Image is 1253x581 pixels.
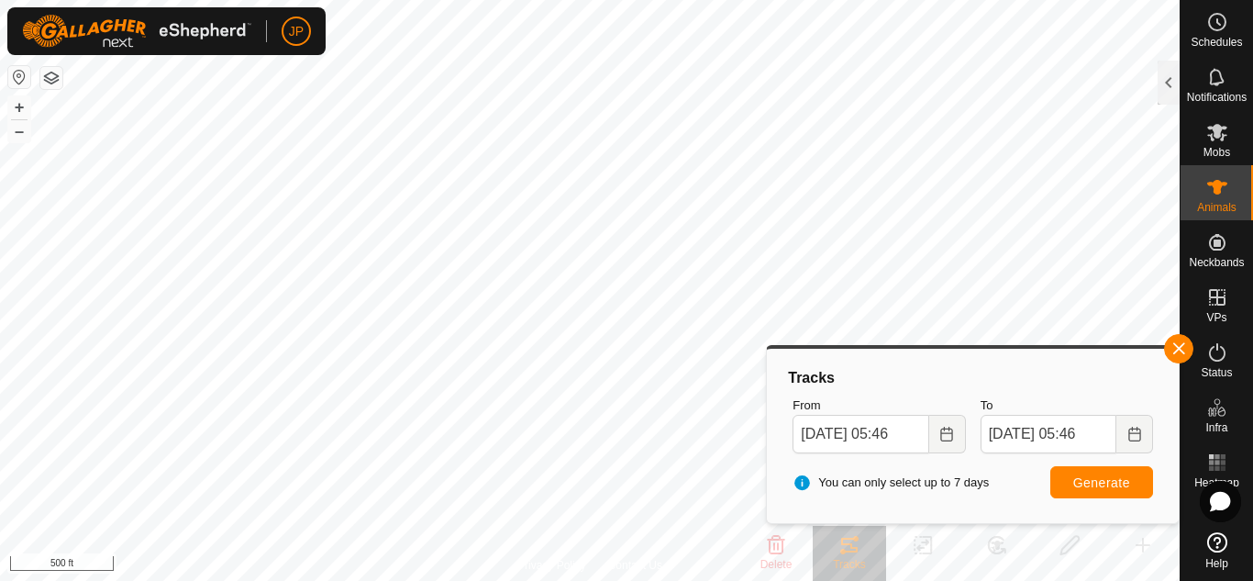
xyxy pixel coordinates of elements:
button: + [8,96,30,118]
label: From [793,397,965,415]
a: Privacy Policy [517,557,586,574]
button: Generate [1050,466,1153,498]
button: Choose Date [929,415,966,453]
span: JP [289,22,304,41]
span: Mobs [1203,147,1230,158]
button: – [8,120,30,142]
label: To [981,397,1153,415]
span: Infra [1205,422,1227,433]
button: Choose Date [1116,415,1153,453]
span: VPs [1206,312,1226,323]
span: Neckbands [1189,257,1244,268]
img: Gallagher Logo [22,15,251,48]
span: Heatmap [1194,477,1239,488]
span: Schedules [1191,37,1242,48]
button: Reset Map [8,66,30,88]
div: Tracks [785,367,1160,389]
span: Generate [1073,475,1130,490]
a: Contact Us [608,557,662,574]
span: Animals [1197,202,1236,213]
span: Notifications [1187,92,1247,103]
span: Help [1205,558,1228,569]
button: Map Layers [40,67,62,89]
span: Status [1201,367,1232,378]
span: You can only select up to 7 days [793,474,989,492]
a: Help [1181,525,1253,576]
